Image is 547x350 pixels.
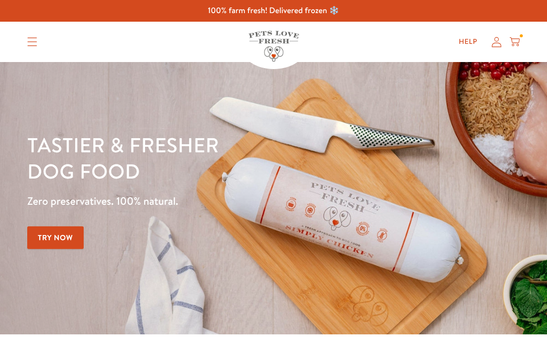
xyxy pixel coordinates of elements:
h1: Tastier & fresher dog food [27,132,355,184]
iframe: Gorgias live chat messenger [497,303,537,340]
p: Zero preservatives. 100% natural. [27,192,355,210]
a: Try Now [27,226,84,249]
img: Pets Love Fresh [249,31,299,62]
summary: Translation missing: en.sections.header.menu [19,29,45,54]
a: Help [451,32,485,52]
